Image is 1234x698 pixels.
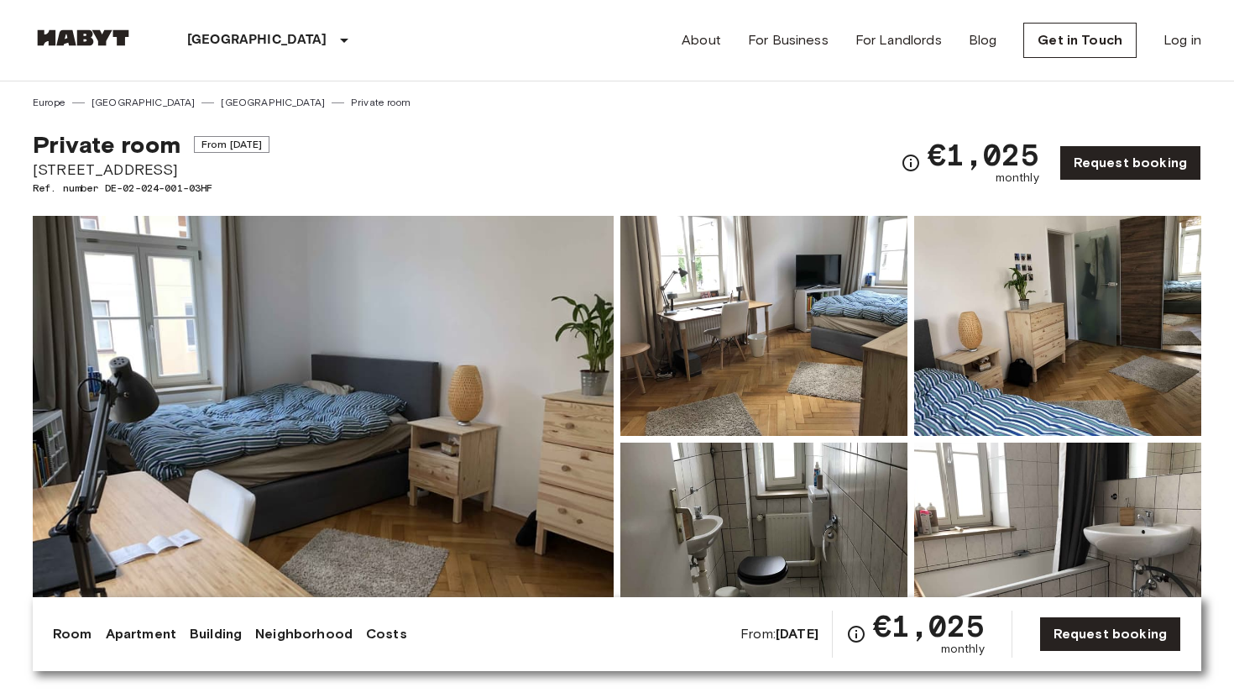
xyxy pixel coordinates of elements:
[846,624,866,644] svg: Check cost overview for full price breakdown. Please note that discounts apply to new joiners onl...
[187,30,327,50] p: [GEOGRAPHIC_DATA]
[969,30,997,50] a: Blog
[1039,617,1181,652] a: Request booking
[33,181,269,196] span: Ref. number DE-02-024-001-03HF
[190,624,242,644] a: Building
[776,626,818,642] b: [DATE]
[33,159,269,181] span: [STREET_ADDRESS]
[914,216,1201,436] img: Picture of unit DE-02-024-001-03HF
[620,443,907,663] img: Picture of unit DE-02-024-001-03HF
[194,136,270,153] span: From [DATE]
[33,216,614,663] img: Marketing picture of unit DE-02-024-001-03HF
[928,139,1039,170] span: €1,025
[901,153,921,173] svg: Check cost overview for full price breakdown. Please note that discounts apply to new joiners onl...
[996,170,1039,186] span: monthly
[740,625,818,643] span: From:
[855,30,942,50] a: For Landlords
[914,443,1201,663] img: Picture of unit DE-02-024-001-03HF
[221,95,325,110] a: [GEOGRAPHIC_DATA]
[873,611,985,641] span: €1,025
[33,29,133,46] img: Habyt
[33,95,65,110] a: Europe
[1059,145,1201,181] a: Request booking
[620,216,907,436] img: Picture of unit DE-02-024-001-03HF
[1023,23,1137,58] a: Get in Touch
[351,95,410,110] a: Private room
[33,130,180,159] span: Private room
[255,624,353,644] a: Neighborhood
[106,624,176,644] a: Apartment
[682,30,721,50] a: About
[53,624,92,644] a: Room
[1163,30,1201,50] a: Log in
[92,95,196,110] a: [GEOGRAPHIC_DATA]
[748,30,829,50] a: For Business
[941,641,985,658] span: monthly
[366,624,407,644] a: Costs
